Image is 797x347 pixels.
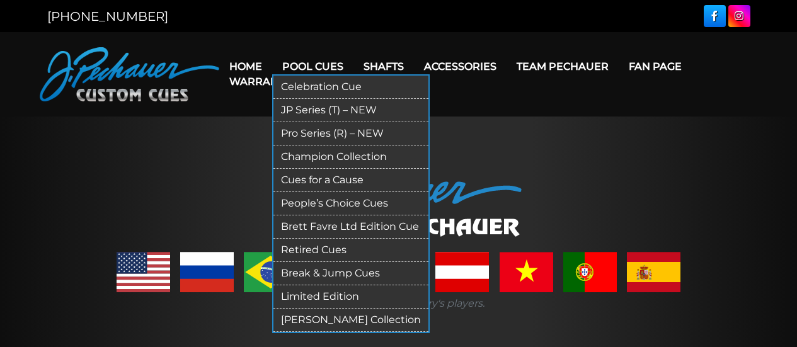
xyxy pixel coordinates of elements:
a: Cues for a Cause [273,169,428,192]
a: Pool Cues [272,50,353,82]
a: Cart [301,65,348,98]
a: Brett Favre Ltd Edition Cue [273,215,428,239]
a: Pro Series (R) – NEW [273,122,428,145]
a: [PHONE_NUMBER] [47,9,168,24]
a: Celebration Cue [273,76,428,99]
a: Warranty [219,65,301,98]
a: Champion Collection [273,145,428,169]
a: Accessories [414,50,507,82]
a: [PERSON_NAME] Collection [273,309,428,332]
a: Break & Jump Cues [273,262,428,285]
a: Home [219,50,272,82]
a: Shafts [353,50,414,82]
img: Pechauer Custom Cues [40,47,219,101]
a: JP Series (T) – NEW [273,99,428,122]
a: Fan Page [619,50,692,82]
a: Team Pechauer [507,50,619,82]
a: Limited Edition [273,285,428,309]
a: People’s Choice Cues [273,192,428,215]
a: Retired Cues [273,239,428,262]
